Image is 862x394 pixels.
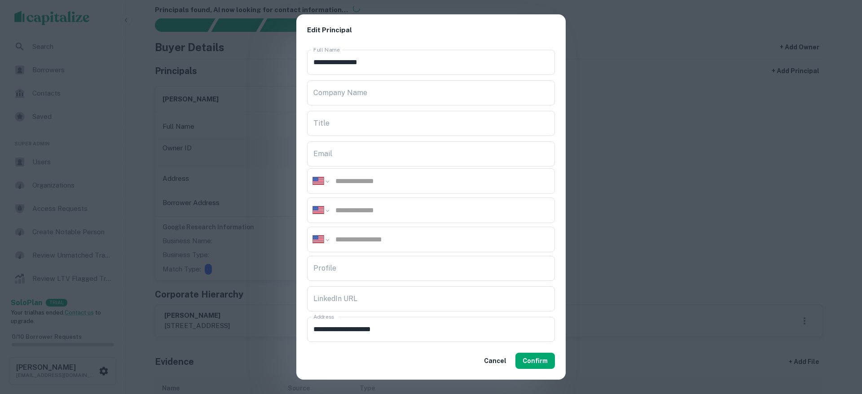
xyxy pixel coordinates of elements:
h2: Edit Principal [296,14,566,46]
button: Confirm [515,353,555,369]
label: Full Name [313,46,340,53]
iframe: Chat Widget [817,322,862,365]
label: Address [313,313,334,320]
button: Cancel [480,353,510,369]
